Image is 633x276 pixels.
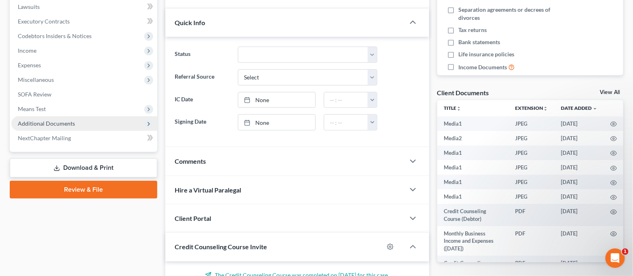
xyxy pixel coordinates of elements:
[18,18,70,25] span: Executory Contracts
[458,50,514,58] span: Life insurance policies
[171,114,234,131] label: Signing Date
[171,47,234,63] label: Status
[175,19,205,26] span: Quick Info
[605,248,625,268] iframe: Intercom live chat
[437,145,509,160] td: Media1
[238,115,315,130] a: None
[437,160,509,175] td: Media1
[554,131,604,145] td: [DATE]
[543,106,548,111] i: unfold_more
[554,204,604,226] td: [DATE]
[458,63,507,71] span: Income Documents
[437,131,509,145] td: Media2
[11,87,157,102] a: SOFA Review
[444,105,461,111] a: Titleunfold_more
[437,226,509,256] td: Monthly Business Income and Expenses ([DATE])
[622,248,629,255] span: 1
[18,47,36,54] span: Income
[171,92,234,108] label: IC Date
[23,4,36,17] img: Profile image for Emma
[18,62,41,68] span: Expenses
[13,214,19,220] button: Upload attachment
[554,160,604,175] td: [DATE]
[175,157,206,165] span: Comments
[13,164,126,188] div: Our team is actively investigating this issue and will provide updates as soon as more informatio...
[18,135,71,141] span: NextChapter Mailing
[554,145,604,160] td: [DATE]
[26,214,32,220] button: Emoji picker
[51,214,58,220] button: Start recording
[18,32,92,39] span: Codebtors Insiders & Notices
[554,175,604,189] td: [DATE]
[18,76,54,83] span: Miscellaneous
[509,131,554,145] td: JPEG
[324,115,368,130] input: -- : --
[175,214,212,222] span: Client Portal
[561,105,597,111] a: Date Added expand_more
[39,4,92,10] h1: [PERSON_NAME]
[554,116,604,131] td: [DATE]
[11,14,157,29] a: Executory Contracts
[509,189,554,204] td: JPEG
[7,197,155,211] textarea: Message…
[437,116,509,131] td: Media1
[509,204,554,226] td: PDF
[10,181,157,199] a: Review & File
[509,226,554,256] td: PDF
[600,90,620,95] a: View All
[142,3,157,18] div: Close
[437,88,489,97] div: Client Documents
[437,204,509,226] td: Credit Counseling Course (Debtor)
[13,92,126,124] div: If you experience this issue, please wait at least between filing attempts to allow MFA to reset ...
[515,105,548,111] a: Extensionunfold_more
[437,189,509,204] td: Media1
[175,243,267,250] span: Credit Counseling Course Invite
[13,128,126,160] div: If you’ve had multiple failed attempts after waiting 10 minutes and need to file by the end of th...
[139,211,152,224] button: Send a message…
[18,91,51,98] span: SOFA Review
[6,47,133,197] div: 🚨 Notice: MFA Filing Issue 🚨We’ve noticed some users are not receiving the MFA pop-up when filing...
[458,26,487,34] span: Tax returns
[324,92,368,108] input: -- : --
[39,10,56,18] p: Active
[458,6,570,22] span: Separation agreements or decrees of divorces
[509,145,554,160] td: JPEG
[127,3,142,19] button: Home
[509,116,554,131] td: JPEG
[171,69,234,86] label: Referral Source
[38,214,45,220] button: Gif picker
[554,189,604,204] td: [DATE]
[6,47,156,214] div: Emma says…
[437,175,509,189] td: Media1
[592,106,597,111] i: expand_more
[11,131,157,145] a: NextChapter Mailing
[509,175,554,189] td: JPEG
[18,120,75,127] span: Additional Documents
[554,226,604,256] td: [DATE]
[13,53,107,59] b: 🚨 Notice: MFA Filing Issue 🚨
[456,106,461,111] i: unfold_more
[509,160,554,175] td: JPEG
[48,101,96,107] b: 10 full minutes
[18,105,46,112] span: Means Test
[238,92,315,108] a: None
[13,64,126,88] div: We’ve noticed some users are not receiving the MFA pop-up when filing [DATE].
[18,3,40,10] span: Lawsuits
[10,158,157,178] a: Download & Print
[5,3,21,19] button: go back
[175,186,242,194] span: Hire a Virtual Paralegal
[458,38,500,46] span: Bank statements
